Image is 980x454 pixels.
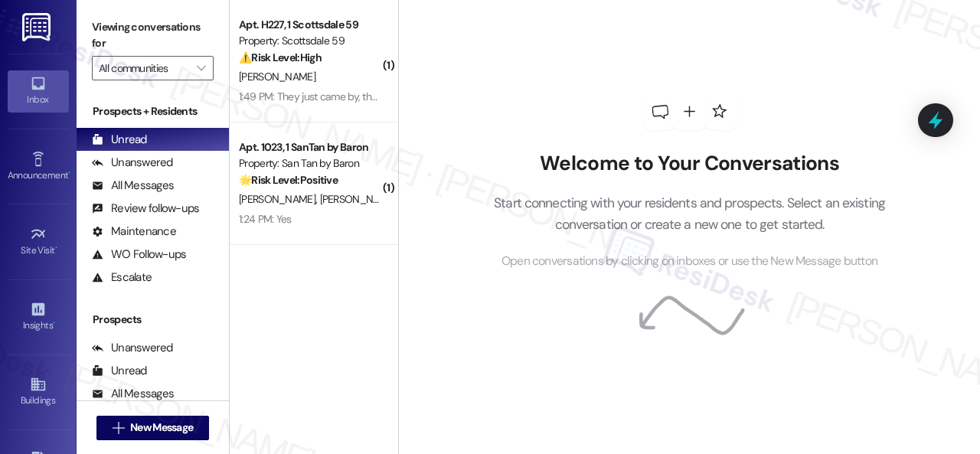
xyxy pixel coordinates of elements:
[471,192,909,236] p: Start connecting with your residents and prospects. Select an existing conversation or create a n...
[239,192,320,206] span: [PERSON_NAME]
[55,243,57,253] span: •
[113,422,124,434] i: 
[130,420,193,436] span: New Message
[320,192,397,206] span: [PERSON_NAME]
[92,132,147,148] div: Unread
[92,247,186,263] div: WO Follow-ups
[239,33,381,49] div: Property: Scottsdale 59
[68,168,70,178] span: •
[8,221,69,263] a: Site Visit •
[197,62,205,74] i: 
[92,224,176,240] div: Maintenance
[92,15,214,56] label: Viewing conversations for
[239,212,292,226] div: 1:24 PM: Yes
[92,178,174,194] div: All Messages
[77,312,229,328] div: Prospects
[96,416,210,440] button: New Message
[239,51,322,64] strong: ⚠️ Risk Level: High
[471,152,909,176] h2: Welcome to Your Conversations
[77,103,229,119] div: Prospects + Residents
[92,269,152,286] div: Escalate
[92,155,173,171] div: Unanswered
[92,363,147,379] div: Unread
[239,90,822,103] div: 1:49 PM: They just came by, thank you, nothing was done:( Why wont be here next year.. Thank you ...
[239,70,315,83] span: [PERSON_NAME]
[239,17,381,33] div: Apt. H227, 1 Scottsdale 59
[53,318,55,328] span: •
[8,70,69,112] a: Inbox
[92,340,173,356] div: Unanswered
[239,173,338,187] strong: 🌟 Risk Level: Positive
[8,296,69,338] a: Insights •
[8,371,69,413] a: Buildings
[239,139,381,155] div: Apt. 1023, 1 SanTan by Baron
[92,386,174,402] div: All Messages
[92,201,199,217] div: Review follow-ups
[99,56,189,80] input: All communities
[239,155,381,171] div: Property: San Tan by Baron
[501,252,877,271] span: Open conversations by clicking on inboxes or use the New Message button
[22,13,54,41] img: ResiDesk Logo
